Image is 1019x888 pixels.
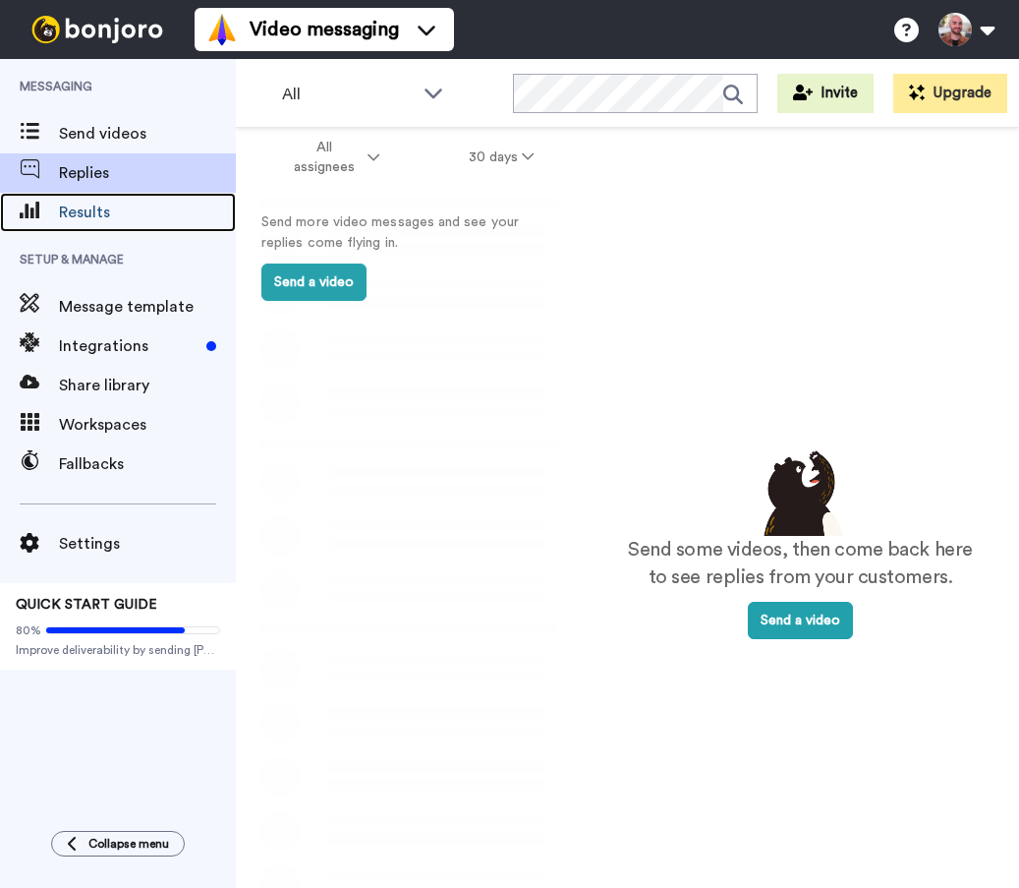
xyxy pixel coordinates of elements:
[250,16,399,43] span: Video messaging
[206,14,238,45] img: vm-color.svg
[893,74,1007,113] button: Upgrade
[748,602,853,639] button: Send a video
[16,622,41,638] span: 80%
[59,201,236,224] span: Results
[59,122,236,146] span: Send videos
[59,413,236,437] span: Workspaces
[24,16,171,43] img: bj-logo-header-white.svg
[88,836,169,852] span: Collapse menu
[777,74,874,113] button: Invite
[752,445,850,536] img: results-emptystates.png
[51,831,185,857] button: Collapse menu
[59,374,236,397] span: Share library
[261,212,556,254] p: Send more video messages and see your replies come flying in.
[282,83,414,106] span: All
[748,614,853,627] a: Send a video
[59,334,198,358] span: Integrations
[59,161,236,185] span: Replies
[284,138,364,177] span: All assignees
[59,452,236,476] span: Fallbacks
[16,642,220,658] span: Improve deliverability by sending [PERSON_NAME]’s from your own email
[425,140,579,175] button: 30 days
[261,264,367,301] button: Send a video
[16,598,157,612] span: QUICK START GUIDE
[240,130,425,185] button: All assignees
[59,295,236,319] span: Message template
[59,532,236,556] span: Settings
[621,536,980,592] p: Send some videos, then come back here to see replies from your customers.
